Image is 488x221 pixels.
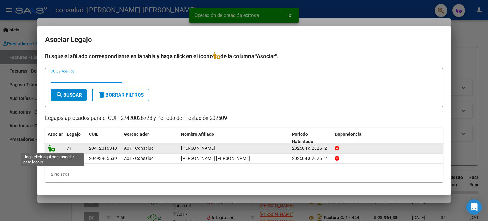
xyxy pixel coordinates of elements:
[67,146,72,151] span: 71
[292,132,313,144] span: Periodo Habilitado
[98,91,105,99] mat-icon: delete
[466,199,482,215] div: Open Intercom Messenger
[292,155,330,162] div: 202504 a 202512
[51,89,87,101] button: Buscar
[89,155,117,162] div: 20493905539
[89,145,117,152] div: 20412316348
[56,92,82,98] span: Buscar
[45,166,443,182] div: 2 registros
[45,128,64,148] datatable-header-cell: Asociar
[48,132,63,137] span: Asociar
[121,128,179,148] datatable-header-cell: Gerenciador
[181,146,215,151] span: ATIENZA MATIAS JULIAN
[64,128,86,148] datatable-header-cell: Legajo
[335,132,362,137] span: Dependencia
[292,145,330,152] div: 202504 a 202512
[181,132,214,137] span: Nombre Afiliado
[67,156,72,161] span: 25
[124,132,149,137] span: Gerenciador
[289,128,332,148] datatable-header-cell: Periodo Habilitado
[56,91,63,99] mat-icon: search
[181,156,250,161] span: GIMENEZ MAXIMILIANO VALENTIN
[124,146,154,151] span: A01 - Consalud
[179,128,289,148] datatable-header-cell: Nombre Afiliado
[45,114,443,122] p: Legajos aprobados para el CUIT 27420026728 y Período de Prestación 202509
[124,156,154,161] span: A01 - Consalud
[332,128,443,148] datatable-header-cell: Dependencia
[45,52,443,60] h4: Busque el afiliado correspondiente en la tabla y haga click en el ícono de la columna "Asociar".
[98,92,144,98] span: Borrar Filtros
[86,128,121,148] datatable-header-cell: CUIL
[89,132,98,137] span: CUIL
[67,132,81,137] span: Legajo
[92,89,149,101] button: Borrar Filtros
[45,34,443,46] h2: Asociar Legajo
